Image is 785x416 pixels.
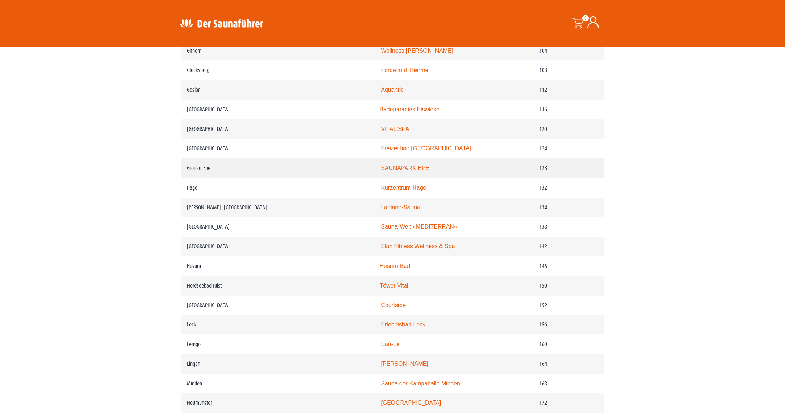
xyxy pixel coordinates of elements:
[534,178,604,198] td: 132
[381,361,429,367] a: [PERSON_NAME]
[181,296,374,315] td: [GEOGRAPHIC_DATA]
[534,80,604,100] td: 112
[181,80,374,100] td: Goslar
[381,302,406,308] a: Courtside
[534,139,604,158] td: 124
[181,334,374,354] td: Lemgo
[381,48,454,54] a: Wellness [PERSON_NAME]
[534,256,604,276] td: 146
[534,334,604,354] td: 160
[181,158,374,178] td: Gronau-Epe
[534,158,604,178] td: 128
[181,374,374,393] td: Minden
[381,380,460,387] a: Sauna der Kampahalle Minden
[181,315,374,334] td: Leck
[381,165,430,171] a: SAUNAPARK EPE
[381,321,425,328] a: Erlebnisbad Leck
[534,198,604,217] td: 134
[181,178,374,198] td: Hage
[534,60,604,80] td: 108
[582,15,589,21] span: 0
[181,100,374,119] td: [GEOGRAPHIC_DATA]
[534,393,604,413] td: 172
[534,237,604,256] td: 142
[534,354,604,374] td: 164
[381,400,441,406] a: [GEOGRAPHIC_DATA]
[534,217,604,237] td: 138
[381,243,455,249] a: Elan Fitness Wellness & Spa
[534,41,604,61] td: 104
[534,315,604,334] td: 156
[181,237,374,256] td: [GEOGRAPHIC_DATA]
[380,282,409,289] a: Töwer Vital
[381,145,471,151] a: Freizeitbad [GEOGRAPHIC_DATA]
[381,67,429,73] a: Fördeland Therme
[181,198,374,217] td: [PERSON_NAME]. [GEOGRAPHIC_DATA]
[534,119,604,139] td: 120
[381,87,404,93] a: Aquantic
[381,223,457,230] a: Sauna-Welt »MEDITERRAN«
[181,354,374,374] td: Lingen
[181,60,374,80] td: Glücksburg
[381,204,420,210] a: Lapland-Sauna
[181,119,374,139] td: [GEOGRAPHIC_DATA]
[534,100,604,119] td: 116
[380,106,440,112] a: Badeparadies Eiswiese
[534,374,604,393] td: 168
[534,276,604,296] td: 150
[381,341,400,347] a: Eau-Le
[534,296,604,315] td: 152
[181,217,374,237] td: [GEOGRAPHIC_DATA]
[380,263,410,269] a: Husum-Bad
[181,276,374,296] td: Nordseebad Juist
[381,185,426,191] a: Kurzentrum Hage
[181,139,374,158] td: [GEOGRAPHIC_DATA]
[181,41,374,61] td: Gifhorn
[381,126,409,132] a: VITAL SPA
[181,256,374,276] td: Husum
[181,393,374,413] td: Neumünster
